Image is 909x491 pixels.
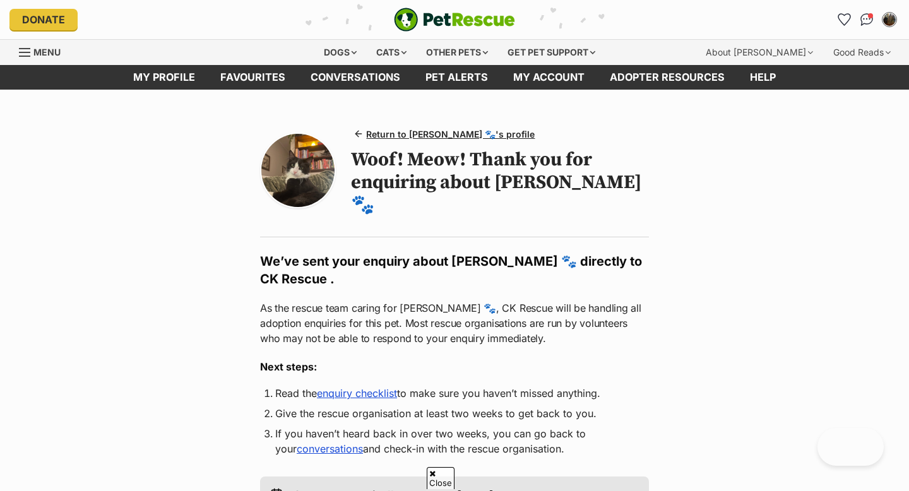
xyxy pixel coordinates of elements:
[834,9,900,30] ul: Account quick links
[879,9,900,30] button: My account
[260,300,649,346] p: As the rescue team caring for [PERSON_NAME] 🐾, CK Rescue will be handling all adoption enquiries ...
[275,386,634,401] li: Read the to make sure you haven’t missed anything.
[499,40,604,65] div: Get pet support
[394,8,515,32] img: logo-e224e6f780fb5917bec1dbf3a21bbac754714ae5b6737aabdf751b685950b380.svg
[19,40,69,62] a: Menu
[697,40,822,65] div: About [PERSON_NAME]
[208,65,298,90] a: Favourites
[817,428,884,466] iframe: Help Scout Beacon - Open
[597,65,737,90] a: Adopter resources
[366,127,535,141] span: Return to [PERSON_NAME] 🐾's profile
[275,406,634,421] li: Give the rescue organisation at least two weeks to get back to you.
[33,47,61,57] span: Menu
[351,125,540,143] a: Return to [PERSON_NAME] 🐾's profile
[417,40,497,65] div: Other pets
[260,359,649,374] h3: Next steps:
[9,9,78,30] a: Donate
[121,65,208,90] a: My profile
[297,442,363,455] a: conversations
[351,148,649,216] h1: Woof! Meow! Thank you for enquiring about [PERSON_NAME] 🐾
[834,9,854,30] a: Favourites
[860,13,874,26] img: chat-41dd97257d64d25036548639549fe6c8038ab92f7586957e7f3b1b290dea8141.svg
[883,13,896,26] img: Caity Stanway profile pic
[413,65,501,90] a: Pet alerts
[317,387,397,399] a: enquiry checklist
[394,8,515,32] a: PetRescue
[367,40,415,65] div: Cats
[824,40,900,65] div: Good Reads
[501,65,597,90] a: My account
[275,426,634,456] li: If you haven’t heard back in over two weeks, you can go back to your and check-in with the rescue...
[737,65,788,90] a: Help
[260,252,649,288] h2: We’ve sent your enquiry about [PERSON_NAME] 🐾 directly to CK Rescue .
[315,40,365,65] div: Dogs
[427,467,454,489] span: Close
[261,134,335,207] img: Photo of Sylvester 🐾
[298,65,413,90] a: conversations
[857,9,877,30] a: Conversations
